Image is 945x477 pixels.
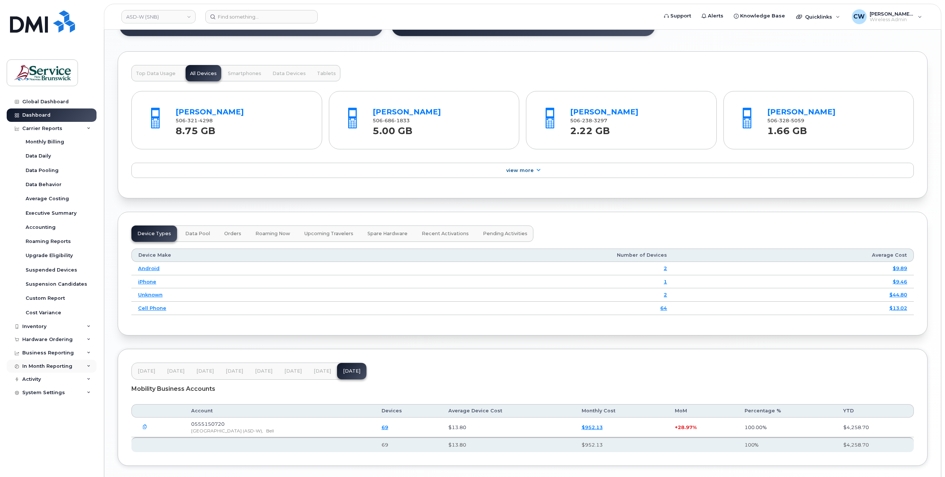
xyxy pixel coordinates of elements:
[678,424,697,430] span: 28.97%
[570,121,610,136] strong: 2.22 GB
[191,428,263,434] span: [GEOGRAPHIC_DATA] (ASD-W),
[176,118,213,123] span: 506
[442,404,575,418] th: Average Device Cost
[837,404,914,418] th: YTD
[506,168,534,173] span: View More
[205,10,318,23] input: Find something...
[224,231,241,237] span: Orders
[483,231,527,237] span: Pending Activities
[373,118,410,123] span: 506
[893,279,907,285] a: $9.46
[255,231,290,237] span: Roaming Now
[664,292,667,298] a: 2
[729,9,790,23] a: Knowledge Base
[375,404,442,418] th: Devices
[395,118,410,123] span: 1833
[580,118,592,123] span: 238
[131,163,914,178] a: View More
[889,305,907,311] a: $13.02
[131,249,360,262] th: Device Make
[664,265,667,271] a: 2
[185,231,210,237] span: Data Pool
[870,11,914,17] span: [PERSON_NAME] (ASD-W)
[740,12,785,20] span: Knowledge Base
[837,437,914,452] th: $4,258.70
[738,404,836,418] th: Percentage %
[138,265,160,271] a: Android
[304,231,353,237] span: Upcoming Travelers
[660,305,667,311] a: 64
[805,14,832,20] span: Quicklinks
[664,279,667,285] a: 1
[442,418,575,437] td: $13.80
[582,424,603,430] a: $952.13
[738,418,836,437] td: 100.00%
[313,65,340,81] button: Tablets
[176,107,244,116] a: [PERSON_NAME]
[138,292,163,298] a: Unknown
[708,12,723,20] span: Alerts
[191,421,225,427] span: 0555150720
[272,71,306,77] span: Data Devices
[570,107,638,116] a: [PERSON_NAME]
[789,118,804,123] span: 5059
[136,71,176,77] span: Top Data Usage
[853,12,865,21] span: CW
[696,9,729,23] a: Alerts
[837,418,914,437] td: $4,258.70
[767,107,836,116] a: [PERSON_NAME]
[575,437,668,452] th: $952.13
[791,9,845,24] div: Quicklinks
[197,118,213,123] span: 4298
[670,12,691,20] span: Support
[223,65,266,81] button: Smartphones
[422,231,469,237] span: Recent Activations
[167,368,184,374] span: [DATE]
[889,292,907,298] a: $44.80
[777,118,789,123] span: 328
[131,380,914,398] div: Mobility Business Accounts
[893,265,907,271] a: $9.89
[121,10,196,23] a: ASD-W (SNB)
[317,71,336,77] span: Tablets
[255,368,272,374] span: [DATE]
[360,249,674,262] th: Number of Devices
[767,118,804,123] span: 506
[186,118,197,123] span: 321
[847,9,927,24] div: Coughlin, Wendy (ASD-W)
[226,368,243,374] span: [DATE]
[314,368,331,374] span: [DATE]
[373,107,441,116] a: [PERSON_NAME]
[570,118,607,123] span: 506
[738,437,836,452] th: 100%
[367,231,408,237] span: Spare Hardware
[870,17,914,23] span: Wireless Admin
[575,404,668,418] th: Monthly Cost
[675,424,678,430] span: +
[592,118,607,123] span: 3297
[184,404,375,418] th: Account
[659,9,696,23] a: Support
[228,71,261,77] span: Smartphones
[196,368,214,374] span: [DATE]
[383,118,395,123] span: 686
[442,437,575,452] th: $13.80
[266,428,274,434] span: Bell
[284,368,302,374] span: [DATE]
[131,65,180,81] button: Top Data Usage
[767,121,807,136] strong: 1.66 GB
[176,121,215,136] strong: 8.75 GB
[382,424,388,430] a: 69
[268,65,310,81] button: Data Devices
[375,437,442,452] th: 69
[668,404,738,418] th: MoM
[373,121,412,136] strong: 5.00 GB
[138,279,156,285] a: iPhone
[138,305,166,311] a: Cell Phone
[138,368,155,374] span: [DATE]
[674,249,914,262] th: Average Cost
